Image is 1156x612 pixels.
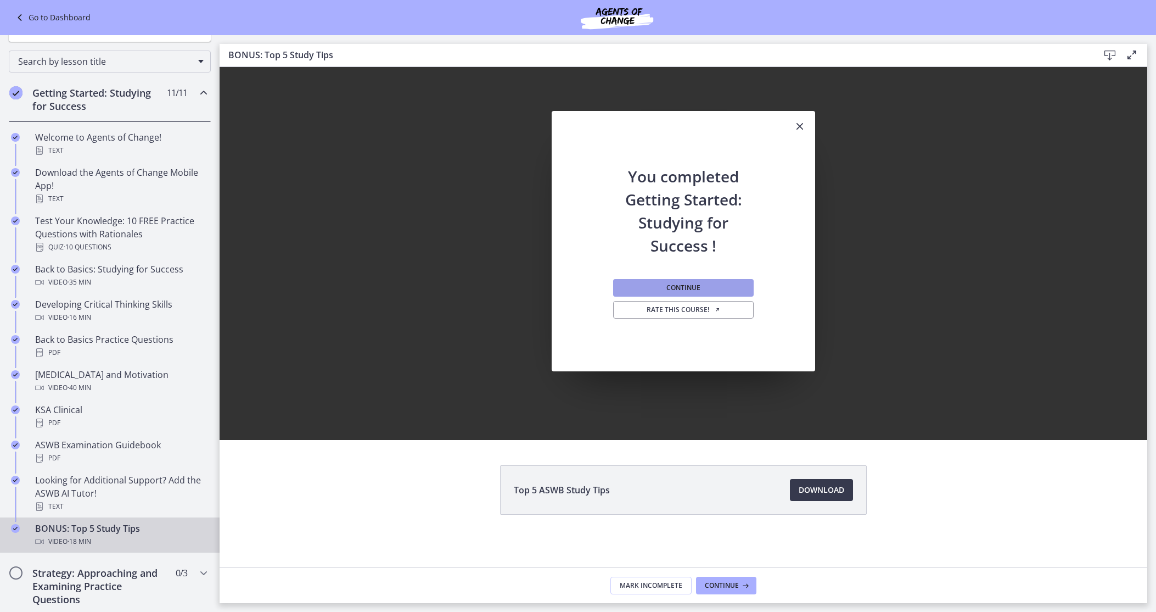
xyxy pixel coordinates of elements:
i: Completed [11,370,20,379]
a: Go to Dashboard [13,11,91,24]
div: ASWB Examination Guidebook [35,438,206,465]
span: Download [799,483,844,497]
div: PDF [35,452,206,465]
div: Video [35,311,206,324]
i: Completed [11,335,20,344]
i: Completed [11,216,20,225]
span: · 35 min [68,276,91,289]
div: Video [35,535,206,548]
span: Rate this course! [647,305,721,314]
a: Download [790,479,853,501]
span: Search by lesson title [18,55,193,68]
div: Test Your Knowledge: 10 FREE Practice Questions with Rationales [35,214,206,254]
h3: BONUS: Top 5 Study Tips [228,48,1081,62]
a: Rate this course! Opens in a new window [613,301,754,319]
i: Completed [11,441,20,449]
div: Text [35,144,206,157]
div: Welcome to Agents of Change! [35,131,206,157]
div: Back to Basics Practice Questions [35,333,206,359]
span: 11 / 11 [167,86,187,99]
i: Completed [11,300,20,309]
span: · 18 min [68,535,91,548]
div: PDF [35,346,206,359]
div: PDF [35,416,206,430]
span: Continue [705,581,739,590]
span: Mark Incomplete [620,581,682,590]
div: KSA Clinical [35,403,206,430]
div: BONUS: Top 5 Study Tips [35,522,206,548]
span: 0 / 3 [176,566,187,580]
button: Mark Incomplete [610,577,692,594]
div: Text [35,500,206,513]
i: Opens in a new window [714,307,721,313]
div: Quiz [35,241,206,254]
div: Download the Agents of Change Mobile App! [35,166,206,205]
i: Completed [11,476,20,485]
span: · 10 Questions [64,241,111,254]
button: Continue [613,279,754,297]
div: Search by lesson title [9,51,211,73]
div: [MEDICAL_DATA] and Motivation [35,368,206,394]
i: Completed [11,168,20,177]
h2: Getting Started: Studying for Success [32,86,166,113]
button: Close [784,111,815,143]
button: Continue [696,577,756,594]
img: Agents of Change [551,4,683,31]
div: Back to Basics: Studying for Success [35,263,206,289]
i: Completed [11,405,20,414]
div: Video [35,276,206,289]
i: Completed [9,86,23,99]
div: Video [35,381,206,394]
span: Continue [666,283,700,292]
i: Completed [11,265,20,274]
i: Completed [11,133,20,142]
i: Completed [11,524,20,533]
h2: Strategy: Approaching and Examining Practice Questions [32,566,166,606]
div: Looking for Additional Support? Add the ASWB AI Tutor! [35,474,206,513]
div: Text [35,192,206,205]
div: Developing Critical Thinking Skills [35,298,206,324]
span: Top 5 ASWB Study Tips [514,483,610,497]
h2: You completed Getting Started: Studying for Success ! [611,143,756,257]
span: · 40 min [68,381,91,394]
span: · 16 min [68,311,91,324]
